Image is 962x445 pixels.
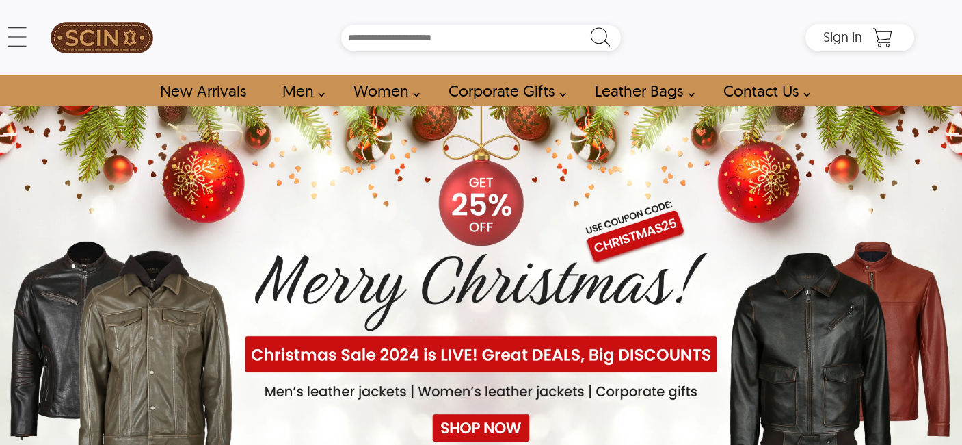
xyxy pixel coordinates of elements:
span: Sign in [823,28,862,45]
a: Sign in [823,33,862,44]
a: Shop Leather Corporate Gifts [433,75,574,106]
img: SCIN [51,7,153,68]
a: contact-us [708,75,818,106]
iframe: chat widget [877,359,962,424]
a: Shopping Cart [869,27,896,48]
a: Shop Women Leather Jackets [338,75,427,106]
a: shop men's leather jackets [267,75,332,106]
a: Shop New Arrivals [144,75,261,106]
a: SCIN [48,7,156,68]
a: Shop Leather Bags [579,75,702,106]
